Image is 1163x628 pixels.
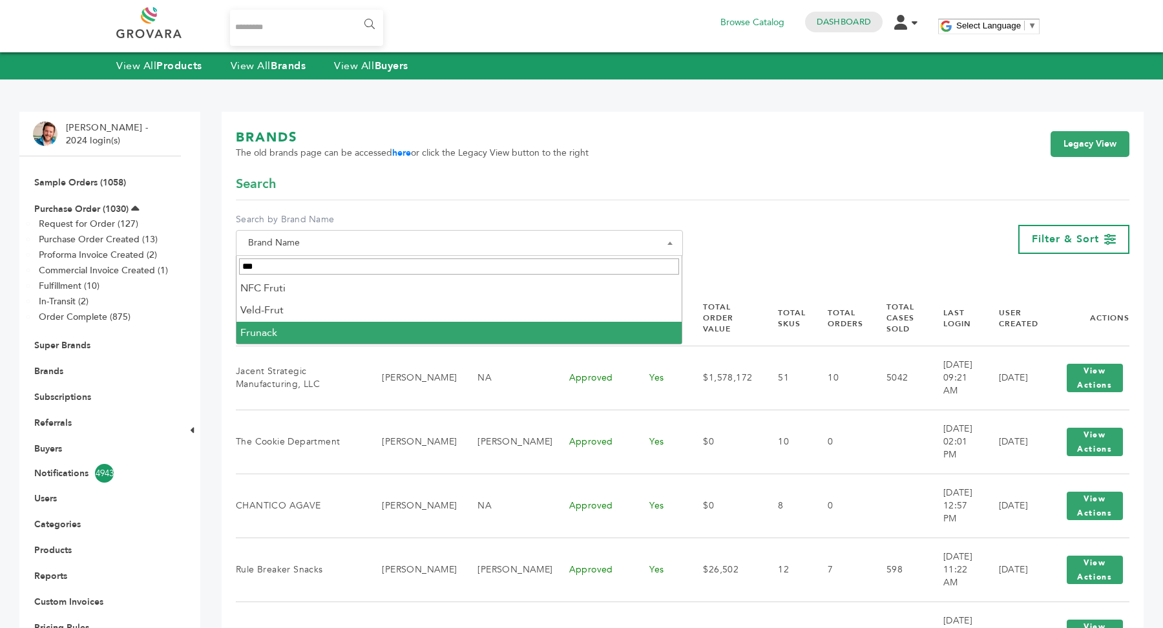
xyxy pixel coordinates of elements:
[1044,291,1129,346] th: Actions
[1067,556,1123,584] button: View Actions
[34,570,67,582] a: Reports
[762,291,812,346] th: Total SKUs
[983,291,1044,346] th: User Created
[1067,492,1123,520] button: View Actions
[1032,232,1099,246] span: Filter & Sort
[1067,364,1123,392] button: View Actions
[39,233,158,246] a: Purchase Order Created (13)
[553,538,634,602] td: Approved
[34,339,90,351] a: Super Brands
[687,538,762,602] td: $26,502
[231,59,306,73] a: View AllBrands
[553,346,634,410] td: Approved
[239,258,680,275] input: Search
[366,410,461,474] td: [PERSON_NAME]
[687,410,762,474] td: $0
[817,16,871,28] a: Dashboard
[156,59,202,73] strong: Products
[812,538,870,602] td: 7
[956,21,1036,30] a: Select Language​
[334,59,408,73] a: View AllBuyers
[230,10,383,46] input: Search...
[870,291,927,346] th: Total Cases Sold
[812,291,870,346] th: Total Orders
[236,147,589,160] span: The old brands page can be accessed or click the Legacy View button to the right
[1051,131,1129,157] a: Legacy View
[633,538,687,602] td: Yes
[687,346,762,410] td: $1,578,172
[236,230,683,256] span: Brand Name
[34,544,72,556] a: Products
[762,346,812,410] td: 51
[461,538,552,602] td: [PERSON_NAME]
[236,346,366,410] td: Jacent Strategic Manufacturing, LLC
[633,474,687,538] td: Yes
[812,346,870,410] td: 10
[39,264,168,277] a: Commercial Invoice Created (1)
[983,474,1044,538] td: [DATE]
[34,518,81,530] a: Categories
[687,291,762,346] th: Total Order Value
[461,410,552,474] td: [PERSON_NAME]
[243,234,676,252] span: Brand Name
[366,346,461,410] td: [PERSON_NAME]
[983,538,1044,602] td: [DATE]
[553,474,634,538] td: Approved
[633,346,687,410] td: Yes
[927,346,983,410] td: [DATE] 09:21 AM
[366,538,461,602] td: [PERSON_NAME]
[34,596,103,608] a: Custom Invoices
[812,410,870,474] td: 0
[39,218,138,230] a: Request for Order (127)
[375,59,408,73] strong: Buyers
[236,474,366,538] td: CHANTICO AGAVE
[34,492,57,505] a: Users
[271,59,306,73] strong: Brands
[983,410,1044,474] td: [DATE]
[116,59,202,73] a: View AllProducts
[39,280,100,292] a: Fulfillment (10)
[927,291,983,346] th: Last Login
[34,391,91,403] a: Subscriptions
[34,464,166,483] a: Notifications4943
[1067,428,1123,456] button: View Actions
[34,365,63,377] a: Brands
[762,538,812,602] td: 12
[392,147,411,159] a: here
[236,538,366,602] td: Rule Breaker Snacks
[236,129,589,147] h1: BRANDS
[812,474,870,538] td: 0
[39,249,157,261] a: Proforma Invoice Created (2)
[1028,21,1036,30] span: ▼
[956,21,1021,30] span: Select Language
[236,322,682,344] li: Frunack
[236,277,682,299] li: NFC Fruti
[461,346,552,410] td: NA
[927,410,983,474] td: [DATE] 02:01 PM
[927,538,983,602] td: [DATE] 11:22 AM
[34,417,72,429] a: Referrals
[720,16,784,30] a: Browse Catalog
[687,474,762,538] td: $0
[553,410,634,474] td: Approved
[236,410,366,474] td: The Cookie Department
[66,121,151,147] li: [PERSON_NAME] - 2024 login(s)
[34,203,129,215] a: Purchase Order (1030)
[39,295,89,308] a: In-Transit (2)
[39,311,131,323] a: Order Complete (875)
[762,410,812,474] td: 10
[983,346,1044,410] td: [DATE]
[236,213,683,226] label: Search by Brand Name
[870,538,927,602] td: 598
[34,176,126,189] a: Sample Orders (1058)
[34,443,62,455] a: Buyers
[366,474,461,538] td: [PERSON_NAME]
[633,410,687,474] td: Yes
[1024,21,1025,30] span: ​
[236,299,682,321] li: Veld-Frut
[762,474,812,538] td: 8
[927,474,983,538] td: [DATE] 12:57 PM
[870,346,927,410] td: 5042
[236,175,276,193] span: Search
[95,464,114,483] span: 4943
